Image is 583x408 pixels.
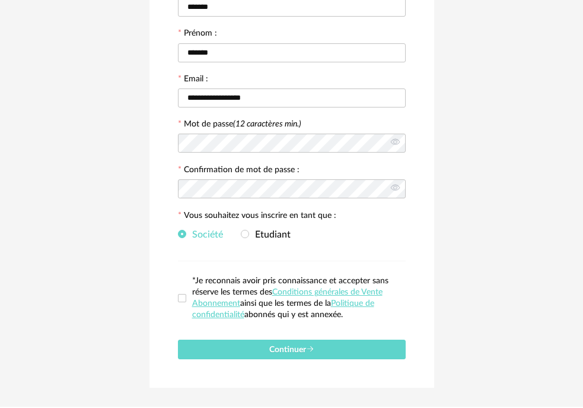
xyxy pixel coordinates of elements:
[178,29,217,40] label: Prénom :
[178,211,336,222] label: Vous souhaitez vous inscrire en tant que :
[178,75,208,86] label: Email :
[192,277,388,319] span: *Je reconnais avoir pris connaissance et accepter sans réserve les termes des ainsi que les terme...
[178,166,300,176] label: Confirmation de mot de passe :
[184,120,301,128] label: Mot de passe
[192,288,383,308] a: Conditions générales de Vente Abonnement
[269,346,314,354] span: Continuer
[178,340,406,359] button: Continuer
[186,230,223,239] span: Société
[192,299,374,319] a: Politique de confidentialité
[233,120,301,128] i: (12 caractères min.)
[249,230,291,239] span: Etudiant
